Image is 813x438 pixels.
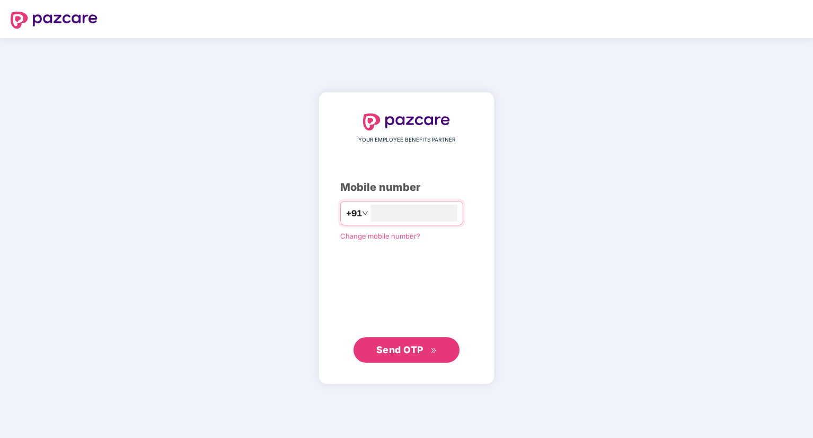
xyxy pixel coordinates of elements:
[363,113,450,130] img: logo
[376,344,423,355] span: Send OTP
[358,136,455,144] span: YOUR EMPLOYEE BENEFITS PARTNER
[340,179,473,196] div: Mobile number
[430,347,437,354] span: double-right
[340,232,420,240] a: Change mobile number?
[11,12,98,29] img: logo
[362,210,368,216] span: down
[346,207,362,220] span: +91
[354,337,459,363] button: Send OTPdouble-right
